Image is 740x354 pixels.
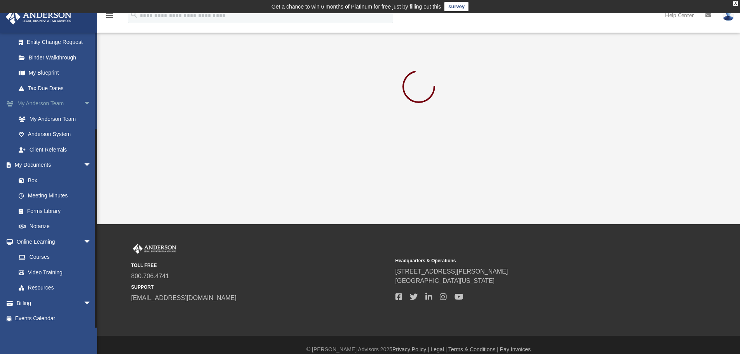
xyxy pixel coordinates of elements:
a: Privacy Policy | [392,346,429,352]
div: close [733,1,738,6]
span: arrow_drop_down [84,234,99,250]
a: [EMAIL_ADDRESS][DOMAIN_NAME] [131,295,237,301]
i: menu [105,11,114,20]
a: Forms Library [11,203,95,219]
a: [GEOGRAPHIC_DATA][US_STATE] [395,277,495,284]
a: Resources [11,280,99,296]
span: arrow_drop_down [84,295,99,311]
a: My Anderson Teamarrow_drop_down [5,96,103,112]
img: Anderson Advisors Platinum Portal [3,9,74,24]
a: Box [11,173,95,188]
div: © [PERSON_NAME] Advisors 2025 [97,345,740,354]
a: Notarize [11,219,99,234]
small: Headquarters & Operations [395,257,654,264]
a: Online Learningarrow_drop_down [5,234,99,249]
i: search [130,10,138,19]
a: Tax Due Dates [11,80,103,96]
div: Get a chance to win 6 months of Platinum for free just by filling out this [272,2,441,11]
a: Client Referrals [11,142,103,157]
a: survey [444,2,468,11]
a: Terms & Conditions | [448,346,498,352]
a: [STREET_ADDRESS][PERSON_NAME] [395,268,508,275]
a: Courses [11,249,99,265]
a: My Documentsarrow_drop_down [5,157,99,173]
a: Pay Invoices [500,346,531,352]
img: Anderson Advisors Platinum Portal [131,244,178,254]
a: 800.706.4741 [131,273,169,279]
a: My Blueprint [11,65,99,81]
a: Billingarrow_drop_down [5,295,103,311]
a: Events Calendar [5,311,103,326]
span: arrow_drop_down [84,96,99,112]
a: Legal | [431,346,447,352]
img: User Pic [723,10,734,21]
a: My Anderson Team [11,111,99,127]
a: Video Training [11,265,95,280]
small: TOLL FREE [131,262,390,269]
a: Binder Walkthrough [11,50,103,65]
a: menu [105,15,114,20]
a: Entity Change Request [11,35,103,50]
span: arrow_drop_down [84,157,99,173]
a: Meeting Minutes [11,188,99,204]
a: Anderson System [11,127,103,142]
small: SUPPORT [131,284,390,291]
